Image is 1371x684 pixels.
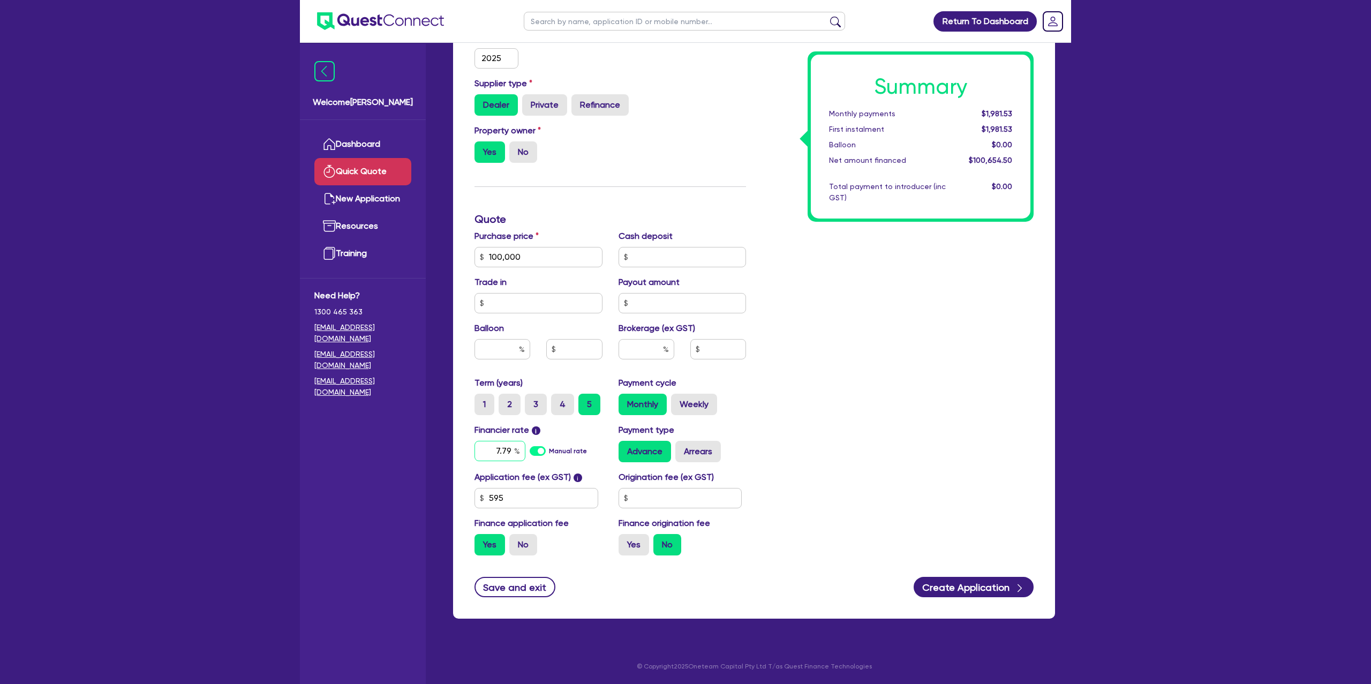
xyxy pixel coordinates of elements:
span: $1,981.53 [982,109,1012,118]
img: training [323,247,336,260]
label: No [509,534,537,555]
label: 5 [578,394,600,415]
label: Purchase price [474,230,539,243]
div: Monthly payments [821,108,954,119]
label: Term (years) [474,377,523,389]
label: Application fee (ex GST) [474,471,571,484]
label: Brokerage (ex GST) [619,322,695,335]
label: Payment cycle [619,377,676,389]
label: Balloon [474,322,504,335]
img: resources [323,220,336,232]
span: $0.00 [992,140,1012,149]
a: [EMAIL_ADDRESS][DOMAIN_NAME] [314,349,411,371]
label: 1 [474,394,494,415]
span: $0.00 [992,182,1012,191]
label: Advance [619,441,671,462]
p: © Copyright 2025 Oneteam Capital Pty Ltd T/as Quest Finance Technologies [446,662,1063,671]
label: Trade in [474,276,507,289]
input: Search by name, application ID or mobile number... [524,12,845,31]
h1: Summary [829,74,1012,100]
img: icon-menu-close [314,61,335,81]
label: Monthly [619,394,667,415]
span: i [574,473,582,482]
span: 1300 465 363 [314,306,411,318]
label: Yes [474,141,505,163]
h3: Quote [474,213,746,226]
label: Arrears [675,441,721,462]
label: Finance origination fee [619,517,710,530]
img: new-application [323,192,336,205]
label: Financier rate [474,424,540,437]
label: 3 [525,394,547,415]
a: Dashboard [314,131,411,158]
label: No [509,141,537,163]
label: Dealer [474,94,518,116]
label: Payment type [619,424,674,437]
button: Create Application [914,577,1034,597]
label: Cash deposit [619,230,673,243]
label: 4 [551,394,574,415]
label: 2 [499,394,521,415]
a: New Application [314,185,411,213]
label: Origination fee (ex GST) [619,471,714,484]
label: Refinance [571,94,629,116]
span: $100,654.50 [969,156,1012,164]
a: [EMAIL_ADDRESS][DOMAIN_NAME] [314,322,411,344]
a: Quick Quote [314,158,411,185]
img: quick-quote [323,165,336,178]
label: Weekly [671,394,717,415]
label: Yes [619,534,649,555]
label: Payout amount [619,276,680,289]
label: Supplier type [474,77,532,90]
a: Training [314,240,411,267]
a: Dropdown toggle [1039,7,1067,35]
label: Manual rate [549,446,587,456]
a: [EMAIL_ADDRESS][DOMAIN_NAME] [314,375,411,398]
label: No [653,534,681,555]
span: Welcome [PERSON_NAME] [313,96,413,109]
button: Save and exit [474,577,555,597]
img: quest-connect-logo-blue [317,12,444,30]
label: Yes [474,534,505,555]
label: Property owner [474,124,541,137]
span: $1,981.53 [982,125,1012,133]
label: Private [522,94,567,116]
div: Total payment to introducer (inc GST) [821,181,954,204]
div: First instalment [821,124,954,135]
span: Need Help? [314,289,411,302]
label: Finance application fee [474,517,569,530]
span: i [532,426,540,435]
div: Net amount financed [821,155,954,166]
div: Balloon [821,139,954,151]
a: Return To Dashboard [933,11,1037,32]
a: Resources [314,213,411,240]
